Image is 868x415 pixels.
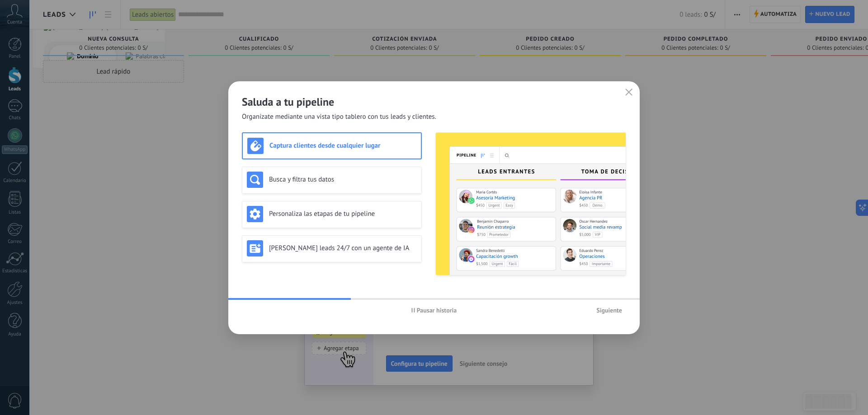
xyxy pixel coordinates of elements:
div: Palabras clave [106,53,144,59]
img: tab_domain_overview_orange.svg [38,52,45,60]
img: website_grey.svg [14,23,22,31]
img: tab_keywords_by_traffic_grey.svg [96,52,104,60]
div: Dominio [47,53,69,59]
h3: Personaliza las etapas de tu pipeline [269,210,417,218]
span: Siguiente [596,307,622,313]
div: [PERSON_NAME]: [DOMAIN_NAME] [24,23,129,31]
h3: Captura clientes desde cualquier lugar [269,141,416,150]
h2: Saluda a tu pipeline [242,95,626,109]
h3: Busca y filtra tus datos [269,175,417,184]
button: Siguiente [592,303,626,317]
span: Pausar historia [417,307,457,313]
h3: [PERSON_NAME] leads 24/7 con un agente de IA [269,244,417,252]
div: v 4.0.25 [25,14,44,22]
button: Pausar historia [407,303,461,317]
span: Organízate mediante una vista tipo tablero con tus leads y clientes. [242,112,436,121]
img: logo_orange.svg [14,14,22,22]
